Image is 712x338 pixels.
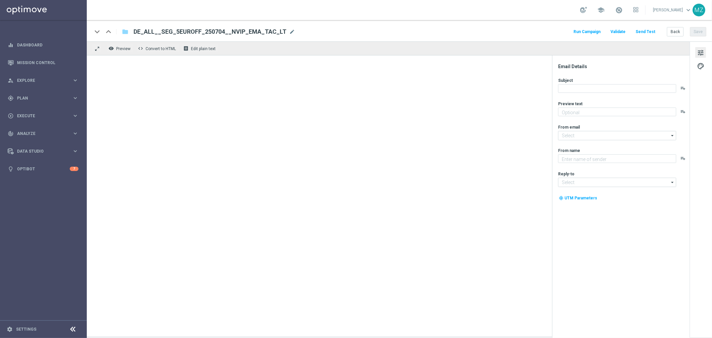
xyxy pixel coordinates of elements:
[8,148,72,154] div: Data Studio
[7,78,79,83] button: person_search Explore keyboard_arrow_right
[17,96,72,100] span: Plan
[8,113,72,119] div: Execute
[8,77,72,83] div: Explore
[7,326,13,332] i: settings
[134,28,286,36] span: DE_ALL__SEG_5EUROFF_250704__NVIP_EMA_TAC_LT
[669,131,676,140] i: arrow_drop_down
[7,60,79,65] button: Mission Control
[70,167,78,171] div: 7
[17,132,72,136] span: Analyze
[558,63,689,69] div: Email Details
[8,131,14,137] i: track_changes
[690,27,706,36] button: Save
[7,96,79,101] button: gps_fixed Plan keyboard_arrow_right
[572,27,602,36] button: Run Campaign
[597,6,605,14] span: school
[610,27,627,36] button: Validate
[122,28,129,36] i: folder
[16,327,36,331] a: Settings
[693,4,705,16] div: MZ
[558,101,582,107] label: Preview text
[17,36,78,54] a: Dashboard
[8,160,78,178] div: Optibot
[558,148,580,153] label: From name
[695,47,706,58] button: tune
[7,113,79,119] button: play_circle_outline Execute keyboard_arrow_right
[17,78,72,82] span: Explore
[559,196,563,200] i: my_location
[17,54,78,71] a: Mission Control
[635,27,656,36] button: Send Test
[8,131,72,137] div: Analyze
[8,95,14,101] i: gps_fixed
[8,166,14,172] i: lightbulb
[669,178,676,187] i: arrow_drop_down
[8,54,78,71] div: Mission Control
[72,130,78,137] i: keyboard_arrow_right
[7,42,79,48] button: equalizer Dashboard
[17,149,72,153] span: Data Studio
[611,29,626,34] span: Validate
[72,95,78,101] i: keyboard_arrow_right
[697,48,704,57] span: tune
[8,113,14,119] i: play_circle_outline
[685,6,692,14] span: keyboard_arrow_down
[667,27,684,36] button: Back
[8,42,14,48] i: equalizer
[680,86,686,91] button: playlist_add
[108,46,114,51] i: remove_red_eye
[138,46,143,51] span: code
[8,95,72,101] div: Plan
[564,196,597,200] span: UTM Parameters
[7,166,79,172] button: lightbulb Optibot 7
[558,194,598,202] button: my_location UTM Parameters
[17,114,72,118] span: Execute
[182,44,219,53] button: receipt Edit plain text
[695,60,706,71] button: palette
[680,156,686,161] button: playlist_add
[7,149,79,154] button: Data Studio keyboard_arrow_right
[7,131,79,136] button: track_changes Analyze keyboard_arrow_right
[116,46,131,51] span: Preview
[136,44,179,53] button: code Convert to HTML
[72,113,78,119] i: keyboard_arrow_right
[72,148,78,154] i: keyboard_arrow_right
[558,131,676,140] input: Select
[17,160,70,178] a: Optibot
[652,5,693,15] a: [PERSON_NAME]keyboard_arrow_down
[558,171,574,177] label: Reply-to
[146,46,176,51] span: Convert to HTML
[8,36,78,54] div: Dashboard
[72,77,78,83] i: keyboard_arrow_right
[121,26,129,37] button: folder
[8,77,14,83] i: person_search
[107,44,134,53] button: remove_red_eye Preview
[191,46,216,51] span: Edit plain text
[558,78,573,83] label: Subject
[697,62,704,70] span: palette
[558,125,580,130] label: From email
[680,109,686,114] button: playlist_add
[289,29,295,35] span: mode_edit
[558,178,676,187] input: Select
[183,46,189,51] i: receipt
